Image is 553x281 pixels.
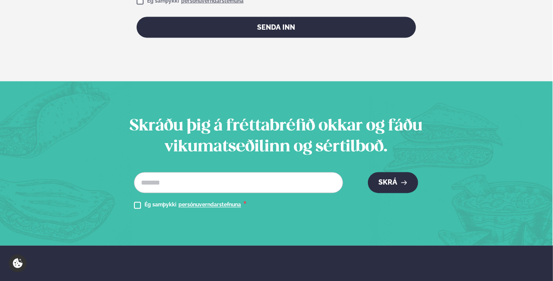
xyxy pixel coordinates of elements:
[104,117,448,158] h2: Skráðu þig á fréttabréfið okkar og fáðu vikumatseðilinn og sértilboð.
[179,202,241,209] a: persónuverndarstefnuna
[144,200,247,211] div: Ég samþykki
[368,172,418,193] button: Skrá
[9,254,27,272] a: Cookie settings
[137,17,416,38] button: Senda inn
